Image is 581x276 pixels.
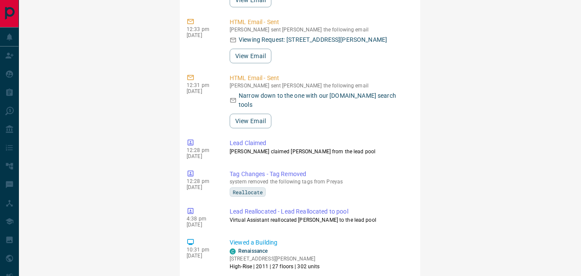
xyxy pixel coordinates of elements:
[187,178,217,184] p: 12:28 pm
[230,49,271,63] button: View Email
[187,26,217,32] p: 12:33 pm
[238,248,267,254] a: Renaissance
[230,18,410,27] p: HTML Email - Sent
[230,83,410,89] p: [PERSON_NAME] sent [PERSON_NAME] the following email
[230,170,410,179] p: Tag Changes - Tag Removed
[230,179,410,185] p: system removed the following tags from Preyas
[187,88,217,94] p: [DATE]
[187,216,217,222] p: 4:38 pm
[230,238,410,247] p: Viewed a Building
[230,27,410,33] p: [PERSON_NAME] sent [PERSON_NAME] the following email
[230,139,410,148] p: Lead Claimed
[230,148,410,155] p: [PERSON_NAME] claimed [PERSON_NAME] from the lead pool
[187,184,217,190] p: [DATE]
[187,82,217,88] p: 12:31 pm
[230,74,410,83] p: HTML Email - Sent
[187,147,217,153] p: 12:28 pm
[187,253,217,259] p: [DATE]
[230,114,271,128] button: View Email
[233,188,263,196] span: Reallocate
[230,207,410,216] p: Lead Reallocated - Lead Reallocated to pool
[239,91,410,109] p: Narrow down to the one with our [DOMAIN_NAME] search tools
[230,216,410,224] p: Virtual Assistant reallocated [PERSON_NAME] to the lead pool
[187,32,217,38] p: [DATE]
[230,255,320,263] p: [STREET_ADDRESS][PERSON_NAME]
[230,248,236,254] div: condos.ca
[230,263,320,270] p: High-Rise | 2011 | 27 floors | 302 units
[187,222,217,228] p: [DATE]
[187,153,217,159] p: [DATE]
[187,247,217,253] p: 10:31 pm
[239,35,387,44] p: Viewing Request: [STREET_ADDRESS][PERSON_NAME]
